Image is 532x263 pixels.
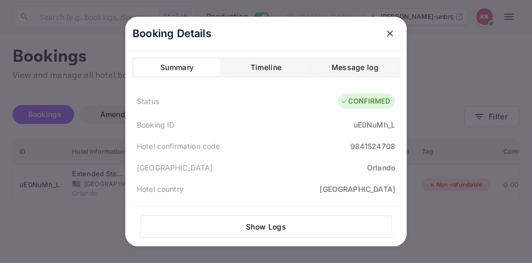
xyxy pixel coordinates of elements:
div: [PERSON_NAME] [PERSON_NAME] [271,205,395,216]
button: close [381,24,399,43]
button: Message log [312,59,398,76]
div: [GEOGRAPHIC_DATA] [320,184,395,195]
div: [GEOGRAPHIC_DATA] [137,162,213,173]
div: Booking ID [137,119,175,130]
div: Hotel confirmation code [137,141,220,152]
div: Message log [332,61,379,74]
button: Show Logs [140,215,392,238]
div: Timeline [251,61,281,74]
div: CONFIRMED [340,96,390,107]
p: Booking Details [133,26,211,41]
div: 9841524708 [350,141,396,152]
div: Hotel country [137,184,184,195]
div: Orlando [367,162,395,173]
button: Summary [134,59,220,76]
button: Timeline [222,59,309,76]
div: Summary [160,61,194,74]
div: Full name [137,205,170,216]
div: uE0NuMh_L [353,119,395,130]
div: Status [137,96,159,107]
